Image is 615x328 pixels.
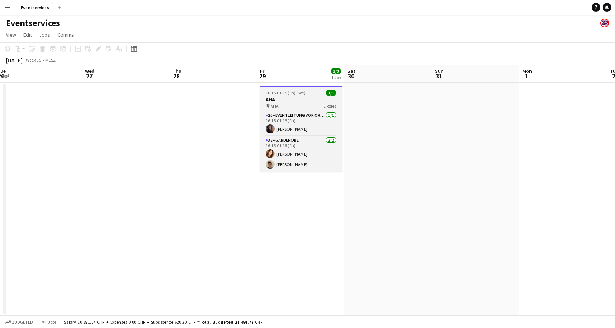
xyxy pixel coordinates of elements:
[172,68,182,74] span: Thu
[45,57,56,63] div: MESZ
[64,319,262,325] div: Salary 20 871.57 CHF + Expenses 0.00 CHF + Subsistence 620.20 CHF =
[260,86,342,172] app-job-card: 16:15-01:15 (9h) (Sat)3/3AHA AHA2 Roles20 - Eventleitung vor Ort (ZP)1/116:15-01:15 (9h)[PERSON_N...
[326,90,336,96] span: 3/3
[200,319,262,325] span: Total Budgeted 21 491.77 CHF
[260,136,342,172] app-card-role: 32 - Garderobe2/216:15-01:15 (9h)[PERSON_NAME][PERSON_NAME]
[4,318,34,326] button: Budgeted
[6,56,23,64] div: [DATE]
[36,30,53,40] a: Jobs
[435,68,444,74] span: Sun
[260,111,342,136] app-card-role: 20 - Eventleitung vor Ort (ZP)1/116:15-01:15 (9h)[PERSON_NAME]
[331,68,341,74] span: 3/3
[266,90,305,96] span: 16:15-01:15 (9h) (Sat)
[324,103,336,109] span: 2 Roles
[3,30,19,40] a: View
[600,19,609,27] app-user-avatar: Team Zeitpol
[347,68,355,74] span: Sat
[24,57,42,63] span: Week 35
[259,72,266,80] span: 29
[434,72,444,80] span: 31
[6,18,60,29] h1: Eventservices
[84,72,94,80] span: 27
[39,31,50,38] span: Jobs
[85,68,94,74] span: Wed
[260,96,342,103] h3: AHA
[23,31,32,38] span: Edit
[271,103,279,109] span: AHA
[521,72,532,80] span: 1
[12,320,33,325] span: Budgeted
[522,68,532,74] span: Mon
[55,30,77,40] a: Comms
[40,319,58,325] span: All jobs
[57,31,74,38] span: Comms
[331,75,341,80] div: 1 Job
[346,72,355,80] span: 30
[260,68,266,74] span: Fri
[15,0,55,15] button: Eventservices
[171,72,182,80] span: 28
[6,31,16,38] span: View
[20,30,35,40] a: Edit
